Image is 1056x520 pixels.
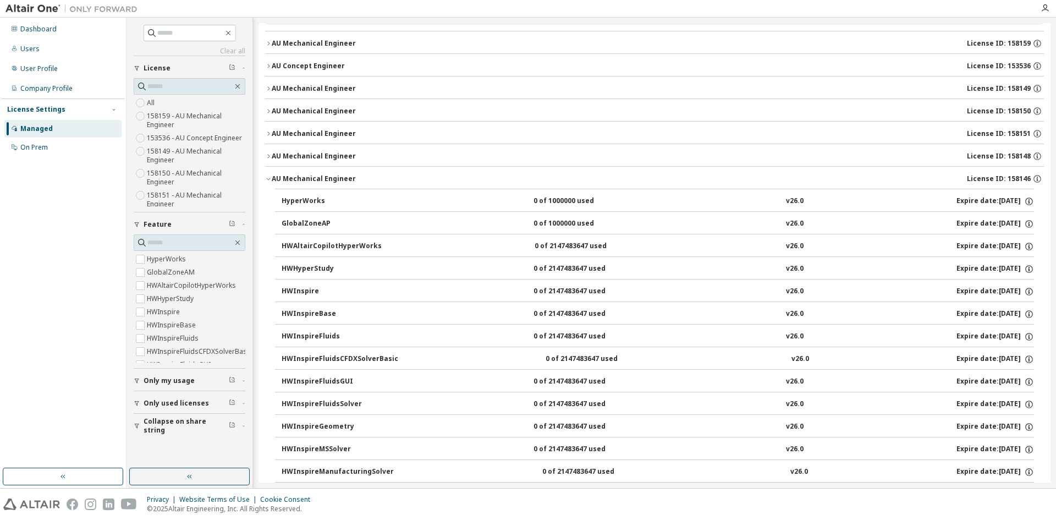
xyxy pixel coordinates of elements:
div: AU Mechanical Engineer [272,84,356,93]
button: License [134,56,245,80]
div: v26.0 [790,467,808,477]
span: License ID: 158146 [967,174,1031,183]
span: Clear filter [229,376,235,385]
div: Managed [20,124,53,133]
div: Expire date: [DATE] [956,309,1034,319]
div: v26.0 [786,422,804,432]
div: 0 of 2147483647 used [546,354,645,364]
div: AU Mechanical Engineer [272,174,356,183]
div: Expire date: [DATE] [956,332,1034,342]
button: Only used licenses [134,391,245,415]
div: 0 of 1000000 used [533,196,632,206]
button: AU Mechanical EngineerLicense ID: 158148 [265,144,1044,168]
span: Only my usage [144,376,195,385]
button: GlobalZoneAP0 of 1000000 usedv26.0Expire date:[DATE] [282,212,1034,236]
div: Users [20,45,40,53]
div: Expire date: [DATE] [956,196,1034,206]
div: AU Mechanical Engineer [272,107,356,116]
div: v26.0 [786,332,804,342]
button: HWInspireFluidsSolver0 of 2147483647 usedv26.0Expire date:[DATE] [282,392,1034,417]
div: Expire date: [DATE] [956,377,1034,387]
div: AU Mechanical Engineer [272,152,356,161]
label: HWInspireBase [147,319,198,332]
div: HWInspireBase [282,309,381,319]
div: 0 of 2147483647 used [542,467,641,477]
button: HWInspireFluids0 of 2147483647 usedv26.0Expire date:[DATE] [282,325,1034,349]
div: Expire date: [DATE] [956,219,1034,229]
button: HWInspireFluidsCFDXSolverBasic0 of 2147483647 usedv26.0Expire date:[DATE] [282,347,1034,371]
div: v26.0 [786,445,804,455]
span: License ID: 158151 [967,129,1031,138]
div: GlobalZoneAP [282,219,381,229]
div: User Profile [20,64,58,73]
div: v26.0 [786,242,804,251]
span: License ID: 158159 [967,39,1031,48]
a: Clear all [134,47,245,56]
span: Collapse on share string [144,417,229,435]
div: v26.0 [786,399,804,409]
button: AU Mechanical EngineerLicense ID: 158151 [265,122,1044,146]
div: HWInspireFluidsSolver [282,399,381,409]
label: HWAltairCopilotHyperWorks [147,279,238,292]
img: instagram.svg [85,499,96,510]
img: facebook.svg [67,499,78,510]
img: youtube.svg [121,499,137,510]
img: Altair One [5,3,143,14]
div: HWInspireGeometry [282,422,381,432]
div: Dashboard [20,25,57,34]
p: © 2025 Altair Engineering, Inc. All Rights Reserved. [147,504,317,513]
span: Clear filter [229,399,235,408]
span: License [144,64,170,73]
span: Feature [144,220,172,229]
div: Privacy [147,495,179,504]
label: HWInspireFluidsGUI [147,358,213,371]
label: 153536 - AU Concept Engineer [147,132,244,145]
label: HyperWorks [147,253,188,266]
div: Expire date: [DATE] [956,264,1034,274]
button: HWInspireBase0 of 2147483647 usedv26.0Expire date:[DATE] [282,302,1034,326]
label: HWHyperStudy [147,292,196,305]
label: All [147,96,157,110]
div: HWInspireMSSolver [282,445,381,455]
div: HyperWorks [282,196,381,206]
div: Cookie Consent [260,495,317,504]
div: v26.0 [791,354,809,364]
label: 158149 - AU Mechanical Engineer [147,145,245,167]
img: linkedin.svg [103,499,114,510]
button: HyperWorks0 of 1000000 usedv26.0Expire date:[DATE] [282,189,1034,214]
div: HWHyperStudy [282,264,381,274]
div: Expire date: [DATE] [956,287,1034,297]
label: HWInspireFluidsCFDXSolverBasic [147,345,254,358]
span: License ID: 158150 [967,107,1031,116]
div: Expire date: [DATE] [956,445,1034,455]
label: GlobalZoneAM [147,266,197,279]
div: 0 of 2147483647 used [533,287,632,297]
button: Feature [134,212,245,237]
button: HWAltairCopilotHyperWorks0 of 2147483647 usedv26.0Expire date:[DATE] [282,234,1034,259]
button: HWInspireManufacturingSolver0 of 2147483647 usedv26.0Expire date:[DATE] [282,460,1034,484]
button: HWInspireMSSolver0 of 2147483647 usedv26.0Expire date:[DATE] [282,437,1034,462]
div: 0 of 2147483647 used [533,309,632,319]
div: Expire date: [DATE] [956,354,1034,364]
div: 0 of 2147483647 used [533,264,632,274]
div: Expire date: [DATE] [956,399,1034,409]
div: License Settings [7,105,65,114]
span: License ID: 158148 [967,152,1031,161]
div: HWInspireFluidsGUI [282,377,381,387]
div: 0 of 2147483647 used [533,377,632,387]
div: Website Terms of Use [179,495,260,504]
div: AU Mechanical Engineer [272,129,356,138]
label: 158150 - AU Mechanical Engineer [147,167,245,189]
div: v26.0 [786,264,804,274]
div: 0 of 2147483647 used [533,332,632,342]
div: HWInspireFluidsCFDXSolverBasic [282,354,398,364]
div: 0 of 2147483647 used [533,445,632,455]
button: AU Mechanical EngineerLicense ID: 158149 [265,76,1044,101]
button: HWInspireFluidsGUI0 of 2147483647 usedv26.0Expire date:[DATE] [282,370,1034,394]
div: Expire date: [DATE] [956,467,1034,477]
div: v26.0 [786,196,804,206]
div: HWInspireFluids [282,332,381,342]
div: v26.0 [786,377,804,387]
div: AU Mechanical Engineer [272,39,356,48]
button: AU Mechanical EngineerLicense ID: 158146 [265,167,1044,191]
